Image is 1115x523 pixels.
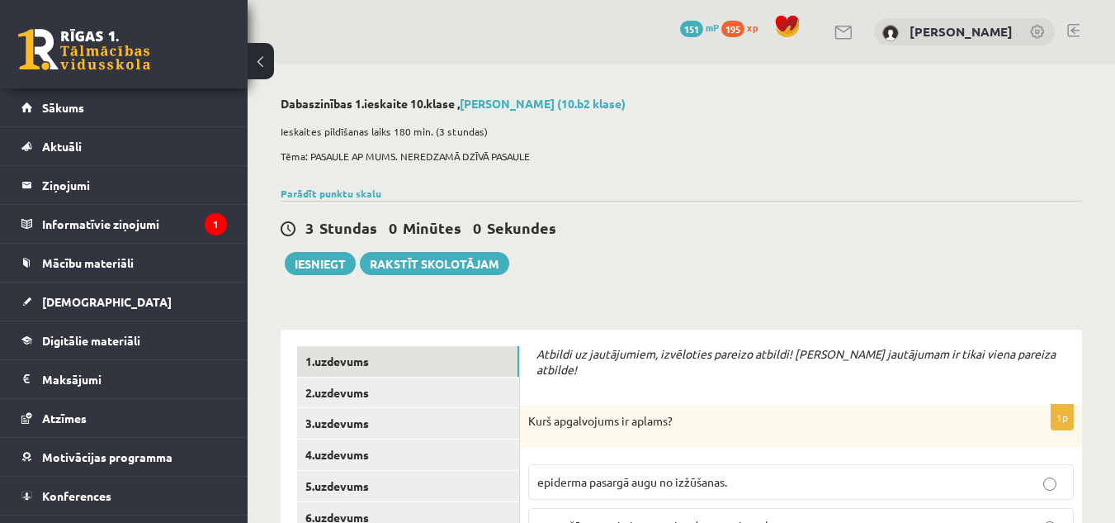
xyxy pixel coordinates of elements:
img: Ksenija Misņika [882,25,899,41]
span: 3 [305,218,314,237]
legend: Maksājumi [42,360,227,398]
span: Stundas [319,218,377,237]
span: Digitālie materiāli [42,333,140,348]
span: Atzīmes [42,411,87,426]
span: Sākums [42,100,84,115]
a: Mācību materiāli [21,244,227,282]
i: 1 [205,213,227,235]
span: Minūtes [403,218,461,237]
span: epiderma pasargā augu no izžūšanas. [537,474,727,489]
p: Tēma: PASAULE AP MUMS. NEREDZAMĀ DZĪVĀ PASAULE [281,149,1074,164]
span: Mācību materiāli [42,255,134,270]
input: epiderma pasargā augu no izžūšanas. [1043,478,1056,491]
a: 2.uzdevums [297,378,519,408]
a: 4.uzdevums [297,440,519,470]
a: 195 xp [721,21,766,34]
h2: Dabaszinības 1.ieskaite 10.klase , [281,97,1082,111]
span: 195 [721,21,744,37]
a: Rīgas 1. Tālmācības vidusskola [18,29,150,70]
span: 0 [389,218,397,237]
a: [PERSON_NAME] (10.b2 klase) [460,96,626,111]
a: 151 mP [680,21,719,34]
a: 1.uzdevums [297,346,519,377]
a: Informatīvie ziņojumi1 [21,205,227,243]
a: 5.uzdevums [297,471,519,502]
a: Sākums [21,88,227,126]
a: Ziņojumi [21,166,227,204]
span: Aktuāli [42,139,82,154]
a: Maksājumi [21,360,227,398]
a: [DEMOGRAPHIC_DATA] [21,283,227,321]
a: Parādīt punktu skalu [281,187,381,200]
span: [DEMOGRAPHIC_DATA] [42,294,172,309]
em: Atbildi uz jautājumiem, izvēloties pareizo atbildi! [PERSON_NAME] jautājumam ir tikai viena parei... [536,346,1056,378]
a: 3.uzdevums [297,408,519,439]
legend: Ziņojumi [42,166,227,204]
button: Iesniegt [285,252,356,275]
span: Sekundes [487,218,556,237]
a: Rakstīt skolotājam [360,252,509,275]
span: 151 [680,21,703,37]
p: Kurš apgalvojums ir aplams? [528,413,991,430]
a: Aktuāli [21,127,227,165]
a: Konferences [21,477,227,515]
span: xp [747,21,758,34]
span: mP [706,21,719,34]
p: 1p [1051,404,1074,430]
a: Atzīmes [21,399,227,437]
p: Ieskaites pildīšanas laiks 180 min. (3 stundas) [281,124,1074,139]
span: Konferences [42,488,111,503]
a: [PERSON_NAME] [909,23,1013,40]
a: Digitālie materiāli [21,321,227,359]
span: Motivācijas programma [42,449,172,464]
span: 0 [473,218,481,237]
a: Motivācijas programma [21,438,227,476]
legend: Informatīvie ziņojumi [42,205,227,243]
